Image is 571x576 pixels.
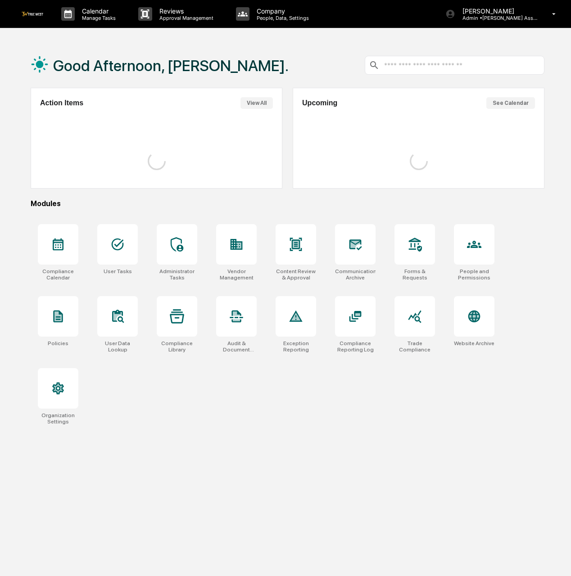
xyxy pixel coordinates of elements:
[486,97,535,109] button: See Calendar
[152,7,218,15] p: Reviews
[97,340,138,353] div: User Data Lookup
[249,7,313,15] p: Company
[53,57,289,75] h1: Good Afternoon, [PERSON_NAME].
[157,340,197,353] div: Compliance Library
[152,15,218,21] p: Approval Management
[75,7,120,15] p: Calendar
[48,340,68,346] div: Policies
[394,268,435,281] div: Forms & Requests
[216,340,257,353] div: Audit & Document Logs
[216,268,257,281] div: Vendor Management
[22,12,43,16] img: logo
[455,15,539,21] p: Admin • [PERSON_NAME] Asset Management
[335,340,376,353] div: Compliance Reporting Log
[75,15,120,21] p: Manage Tasks
[249,15,313,21] p: People, Data, Settings
[276,268,316,281] div: Content Review & Approval
[454,340,494,346] div: Website Archive
[157,268,197,281] div: Administrator Tasks
[104,268,132,274] div: User Tasks
[454,268,494,281] div: People and Permissions
[31,199,544,208] div: Modules
[38,268,78,281] div: Compliance Calendar
[394,340,435,353] div: Trade Compliance
[335,268,376,281] div: Communications Archive
[40,99,83,107] h2: Action Items
[302,99,337,107] h2: Upcoming
[276,340,316,353] div: Exception Reporting
[240,97,273,109] button: View All
[455,7,539,15] p: [PERSON_NAME]
[38,412,78,425] div: Organization Settings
